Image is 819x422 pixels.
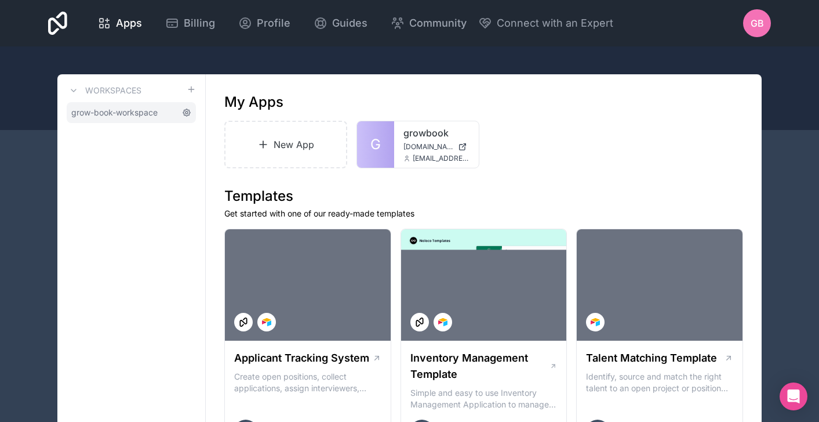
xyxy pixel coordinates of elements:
span: grow-book-workspace [71,107,158,118]
span: Connect with an Expert [497,15,613,31]
span: Profile [257,15,290,31]
a: Apps [88,10,151,36]
a: New App [224,121,347,168]
span: Guides [332,15,367,31]
a: [DOMAIN_NAME] [403,142,469,152]
img: Airtable Logo [262,318,271,327]
span: G [370,135,381,154]
h1: Applicant Tracking System [234,350,369,366]
p: Get started with one of our ready-made templates [224,208,743,219]
a: growbook [403,126,469,140]
span: GB [751,16,764,30]
div: Open Intercom Messenger [780,383,807,410]
a: Community [381,10,476,36]
h1: Templates [224,187,743,205]
h1: Inventory Management Template [410,350,549,383]
a: Billing [156,10,224,36]
a: Workspaces [67,84,141,98]
button: Connect with an Expert [478,15,613,31]
a: Guides [304,10,377,36]
p: Identify, source and match the right talent to an open project or position with our Talent Matchi... [586,371,733,394]
span: Apps [116,15,142,31]
img: Airtable Logo [591,318,600,327]
h1: Talent Matching Template [586,350,717,366]
span: [DOMAIN_NAME] [403,142,453,152]
span: Billing [184,15,215,31]
img: Airtable Logo [438,318,447,327]
h3: Workspaces [85,85,141,96]
p: Simple and easy to use Inventory Management Application to manage your stock, orders and Manufact... [410,387,558,410]
a: Profile [229,10,300,36]
p: Create open positions, collect applications, assign interviewers, centralise candidate feedback a... [234,371,381,394]
a: grow-book-workspace [67,102,196,123]
span: Community [409,15,467,31]
a: G [357,121,394,168]
span: [EMAIL_ADDRESS][DOMAIN_NAME] [413,154,469,163]
h1: My Apps [224,93,283,111]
